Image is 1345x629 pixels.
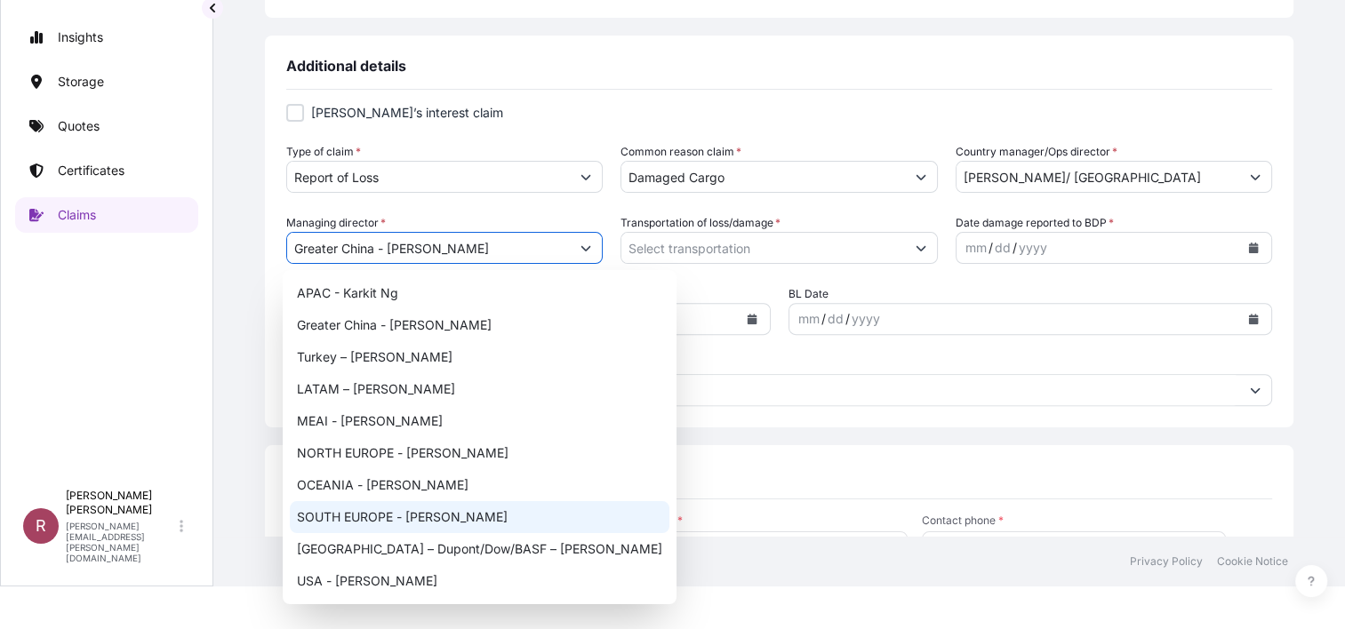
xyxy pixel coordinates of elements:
[290,405,669,437] div: MEAI - [PERSON_NAME]
[1013,237,1017,259] div: /
[1017,237,1049,259] div: year,
[290,309,669,341] div: Greater China - [PERSON_NAME]
[286,214,386,232] label: Managing director
[620,143,741,161] label: Common reason claim
[620,214,781,232] label: Transportation of loss/damage
[621,232,904,264] input: Select transportation
[286,143,361,161] label: Type of claim
[826,308,845,330] div: day,
[738,305,766,333] button: Calendar
[1130,554,1203,569] p: Privacy Policy
[993,237,1013,259] div: day,
[964,237,989,259] div: month,
[604,531,909,563] input: Who can we email?
[290,437,669,469] div: NORTH EUROPE - [PERSON_NAME]
[286,57,406,75] span: Additional details
[290,469,669,501] div: OCEANIA - [PERSON_NAME]
[58,162,124,179] p: Certificates
[290,565,669,597] div: USA - [PERSON_NAME]
[290,277,669,597] div: Suggestions
[922,514,1226,528] span: Contact phone
[290,373,669,405] div: LATAM – [PERSON_NAME]
[290,533,669,565] div: [GEOGRAPHIC_DATA] – Dupont/Dow/BASF – [PERSON_NAME]
[956,143,1117,161] label: Country manager/Ops director
[1239,161,1271,193] button: Show suggestions
[821,308,826,330] div: /
[989,237,993,259] div: /
[850,308,882,330] div: year,
[570,161,602,193] button: Show suggestions
[1239,305,1268,333] button: Calendar
[797,308,821,330] div: month,
[604,514,909,528] span: Contact email
[66,489,176,517] p: [PERSON_NAME] [PERSON_NAME]
[311,104,503,122] span: [PERSON_NAME]’s interest claim
[58,117,100,135] p: Quotes
[621,161,904,193] input: Select reason
[1217,554,1288,569] p: Cookie Notice
[1239,234,1268,262] button: Calendar
[287,161,570,193] input: Select type
[287,232,570,264] input: Select managing director
[905,161,937,193] button: Show suggestions
[58,206,96,224] p: Claims
[36,517,46,535] span: R
[845,308,850,330] div: /
[922,531,1226,563] input: +1 (111) 111-111
[58,28,103,46] p: Insights
[290,277,669,309] div: APAC - Karkit Ng
[290,501,669,533] div: SOUTH EUROPE - [PERSON_NAME]
[905,232,937,264] button: Show suggestions
[957,161,1239,193] input: Select director
[789,285,829,303] span: BL Date
[290,341,669,373] div: Turkey – [PERSON_NAME]
[956,214,1114,232] span: Date damage reported to BDP
[570,232,602,264] button: Show suggestions
[58,73,104,91] p: Storage
[66,521,176,563] p: [PERSON_NAME][EMAIL_ADDRESS][PERSON_NAME][DOMAIN_NAME]
[1239,374,1271,406] button: Show suggestions
[287,374,1239,406] input: Select surveyor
